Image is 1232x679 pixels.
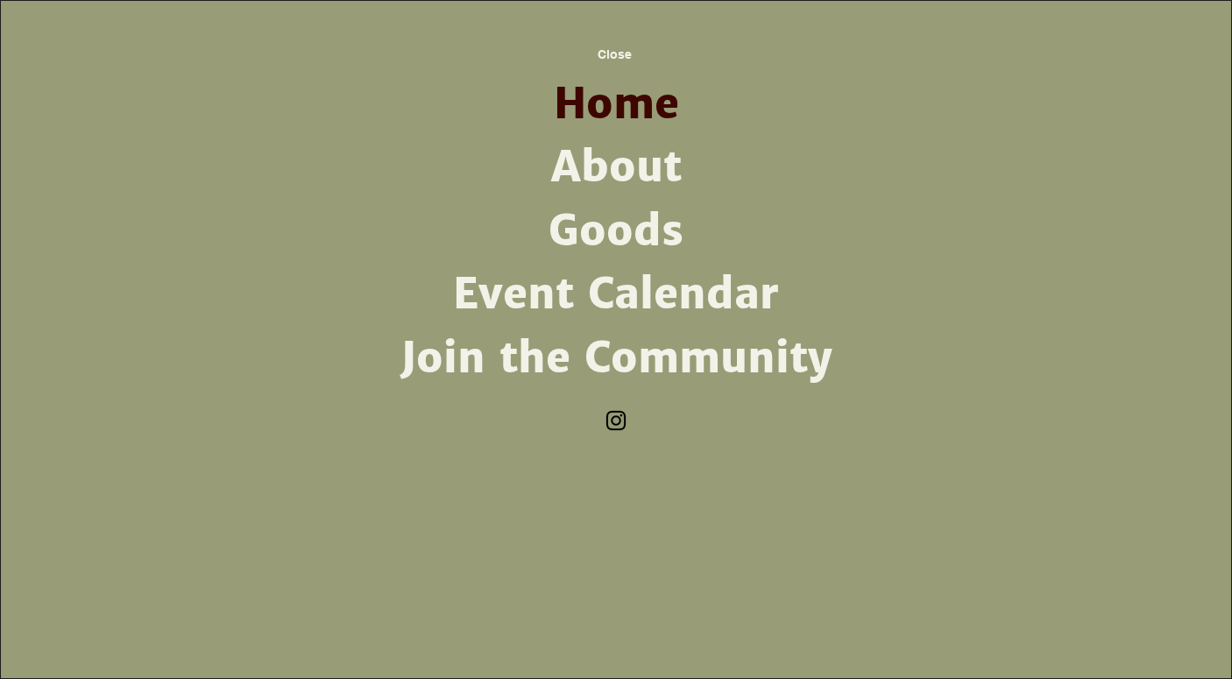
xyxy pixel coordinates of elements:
[598,47,632,61] span: Close
[603,407,629,434] ul: Social Bar
[387,263,845,326] a: Event Calendar
[603,407,629,434] img: Instagram
[387,200,845,263] a: Goods
[567,35,662,73] button: Close
[387,73,845,136] a: Home
[387,327,845,390] a: Join the Community
[387,136,845,199] a: About
[387,73,845,390] nav: Site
